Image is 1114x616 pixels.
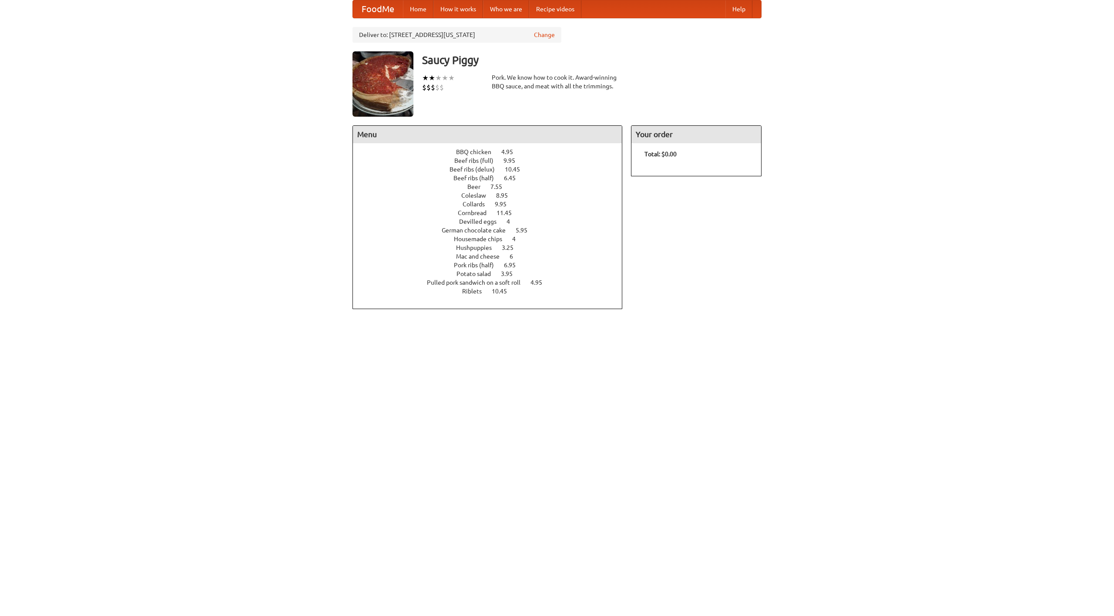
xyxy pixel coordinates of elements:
div: Pork. We know how to cook it. Award-winning BBQ sauce, and meat with all the trimmings. [492,73,622,91]
span: 4 [512,236,524,242]
li: ★ [429,73,435,83]
span: 9.95 [495,201,515,208]
span: Coleslaw [461,192,495,199]
li: ★ [448,73,455,83]
a: Riblets 10.45 [462,288,523,295]
a: Beef ribs (delux) 10.45 [450,166,536,173]
span: Beef ribs (full) [454,157,502,164]
a: Beer 7.55 [467,183,518,190]
span: 5.95 [516,227,536,234]
span: 6.95 [504,262,524,269]
a: How it works [433,0,483,18]
span: Beef ribs (delux) [450,166,503,173]
a: Potato salad 3.95 [456,270,529,277]
li: $ [422,83,426,92]
span: BBQ chicken [456,148,500,155]
a: Hushpuppies 3.25 [456,244,530,251]
li: ★ [422,73,429,83]
a: Home [403,0,433,18]
span: Mac and cheese [456,253,508,260]
div: Deliver to: [STREET_ADDRESS][US_STATE] [352,27,561,43]
a: Mac and cheese 6 [456,253,529,260]
span: 7.55 [490,183,511,190]
span: 8.95 [496,192,517,199]
span: 6.45 [504,175,524,182]
span: Riblets [462,288,490,295]
a: Pulled pork sandwich on a soft roll 4.95 [427,279,558,286]
span: 11.45 [497,209,520,216]
h4: Your order [631,126,761,143]
a: Who we are [483,0,529,18]
li: $ [426,83,431,92]
a: Devilled eggs 4 [459,218,526,225]
span: 3.95 [501,270,521,277]
a: Coleslaw 8.95 [461,192,524,199]
a: Beef ribs (full) 9.95 [454,157,531,164]
span: Housemade chips [454,236,511,242]
h3: Saucy Piggy [422,51,762,69]
span: Pulled pork sandwich on a soft roll [427,279,529,286]
span: 10.45 [505,166,529,173]
span: Collards [463,201,493,208]
span: 10.45 [492,288,516,295]
li: $ [431,83,435,92]
span: Hushpuppies [456,244,500,251]
b: Total: $0.00 [644,151,677,158]
li: $ [435,83,440,92]
a: Recipe videos [529,0,581,18]
a: Collards 9.95 [463,201,523,208]
span: 4 [507,218,519,225]
a: Help [725,0,752,18]
a: Housemade chips 4 [454,236,532,242]
li: ★ [435,73,442,83]
a: Cornbread 11.45 [458,209,528,216]
a: BBQ chicken 4.95 [456,148,529,155]
a: Change [534,30,555,39]
span: Potato salad [456,270,500,277]
span: Pork ribs (half) [454,262,503,269]
a: Pork ribs (half) 6.95 [454,262,532,269]
a: German chocolate cake 5.95 [442,227,544,234]
li: ★ [442,73,448,83]
span: Beef ribs (half) [453,175,503,182]
span: Beer [467,183,489,190]
a: FoodMe [353,0,403,18]
h4: Menu [353,126,622,143]
span: 6 [510,253,522,260]
span: 4.95 [530,279,551,286]
span: 9.95 [503,157,524,164]
a: Beef ribs (half) 6.45 [453,175,532,182]
span: Cornbread [458,209,495,216]
li: $ [440,83,444,92]
img: angular.jpg [352,51,413,117]
span: German chocolate cake [442,227,514,234]
span: 3.25 [502,244,522,251]
span: 4.95 [501,148,522,155]
span: Devilled eggs [459,218,505,225]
